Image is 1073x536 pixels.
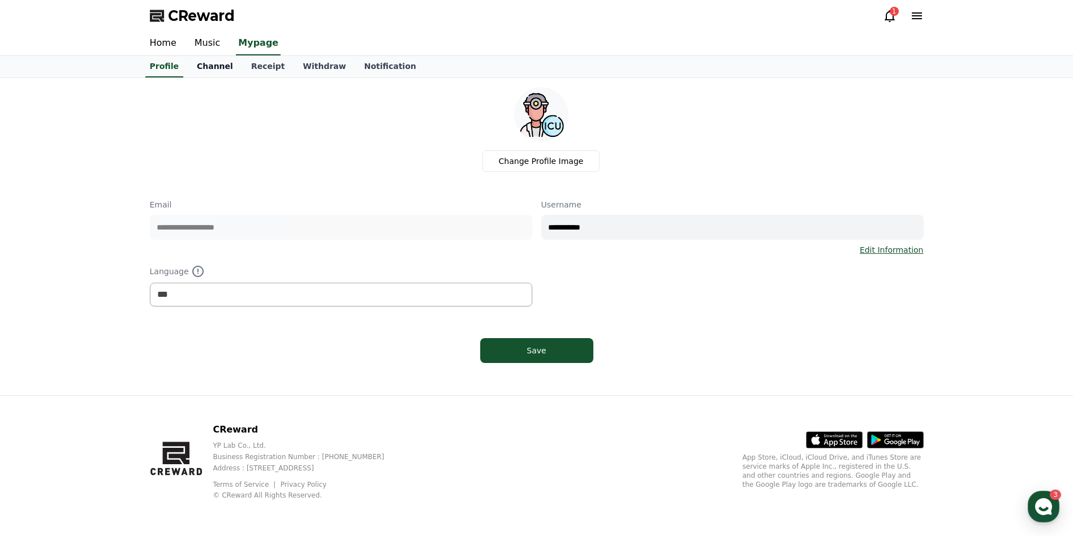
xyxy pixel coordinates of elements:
a: Privacy Policy [281,481,327,489]
a: Notification [355,56,425,77]
a: Receipt [242,56,294,77]
p: Address : [STREET_ADDRESS] [213,464,402,473]
a: Channel [188,56,242,77]
p: App Store, iCloud, iCloud Drive, and iTunes Store are service marks of Apple Inc., registered in ... [743,453,924,489]
a: Home [141,32,186,55]
a: Mypage [236,32,281,55]
span: Messages [94,376,127,385]
a: 1 [883,9,897,23]
p: Language [150,265,532,278]
div: Save [503,345,571,356]
a: Withdraw [294,56,355,77]
p: YP Lab Co., Ltd. [213,441,402,450]
span: Settings [167,375,195,384]
span: Home [29,375,49,384]
a: Home [3,358,75,387]
a: Profile [145,56,183,77]
a: 3Messages [75,358,146,387]
p: Business Registration Number : [PHONE_NUMBER] [213,452,402,461]
span: 3 [115,358,119,367]
a: Terms of Service [213,481,277,489]
p: Username [541,199,924,210]
label: Change Profile Image [482,150,600,172]
p: Email [150,199,532,210]
a: Edit Information [860,244,924,256]
span: CReward [168,7,235,25]
a: CReward [150,7,235,25]
p: CReward [213,423,402,436]
div: 1 [890,7,899,16]
a: Settings [146,358,217,387]
a: Music [186,32,230,55]
p: © CReward All Rights Reserved. [213,491,402,500]
img: profile_image [514,87,568,141]
button: Save [480,338,593,363]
